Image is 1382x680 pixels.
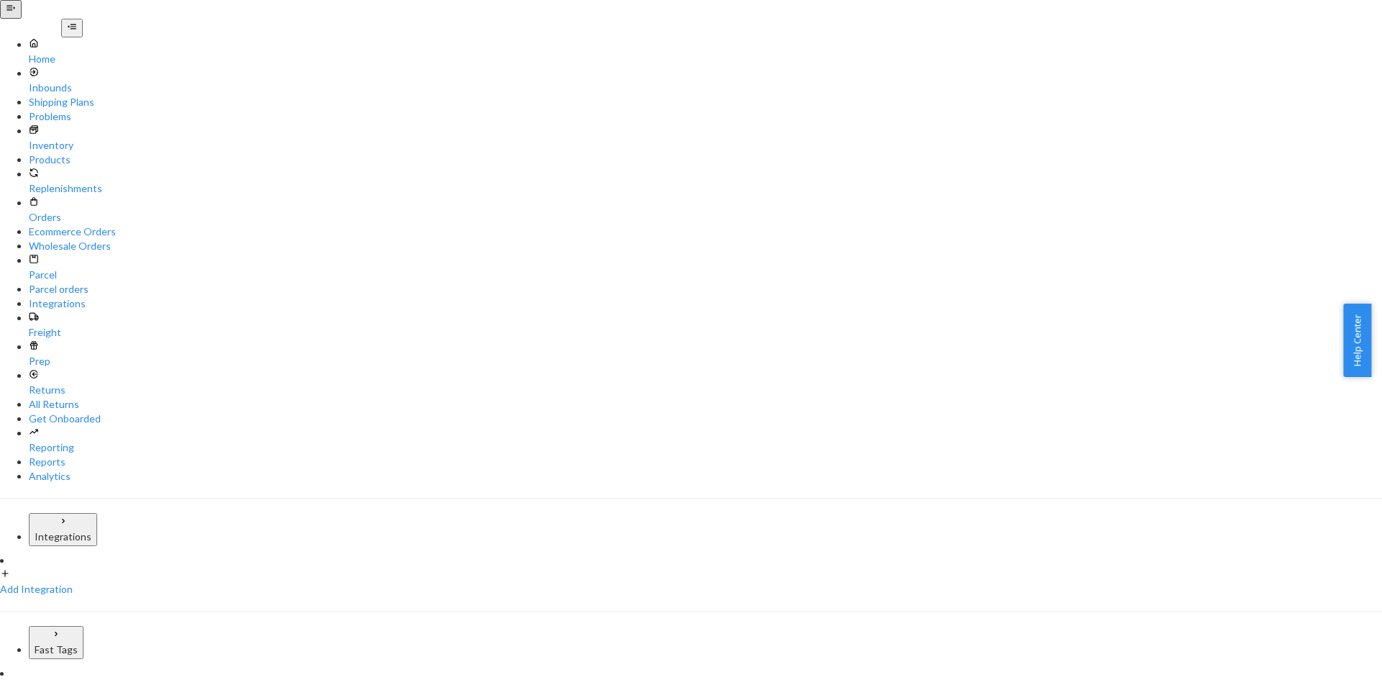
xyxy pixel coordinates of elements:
[29,37,1382,66] a: Home
[29,95,1382,109] a: Shipping Plans
[29,455,1382,469] a: Reports
[29,210,1382,225] div: Orders
[29,167,1382,196] a: Replenishments
[29,66,1382,95] a: Inbounds
[61,19,83,37] button: Close Navigation
[29,311,1382,340] a: Freight
[29,109,1382,124] a: Problems
[29,426,1382,455] a: Reporting
[29,268,1382,282] div: Parcel
[29,225,1382,239] a: Ecommerce Orders
[29,239,1382,253] a: Wholesale Orders
[29,412,1382,426] a: Get Onboarded
[29,368,1382,397] a: Returns
[29,397,1382,412] a: All Returns
[35,643,78,657] div: Fast Tags
[29,52,1382,66] div: Home
[29,354,1382,368] div: Prep
[29,383,1382,397] div: Returns
[29,282,1382,296] a: Parcel orders
[29,196,1382,225] a: Orders
[35,530,91,544] div: Integrations
[1343,304,1371,377] button: Help Center
[29,325,1382,340] div: Freight
[29,81,1382,95] div: Inbounds
[29,124,1382,153] a: Inventory
[29,153,1382,167] a: Products
[29,626,83,659] button: Fast Tags
[29,296,1382,311] a: Integrations
[29,138,1382,153] div: Inventory
[29,513,97,546] button: Integrations
[29,181,1382,196] div: Replenishments
[29,253,1382,282] a: Parcel
[29,340,1382,368] a: Prep
[29,440,1382,455] div: Reporting
[29,469,1382,484] a: Analytics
